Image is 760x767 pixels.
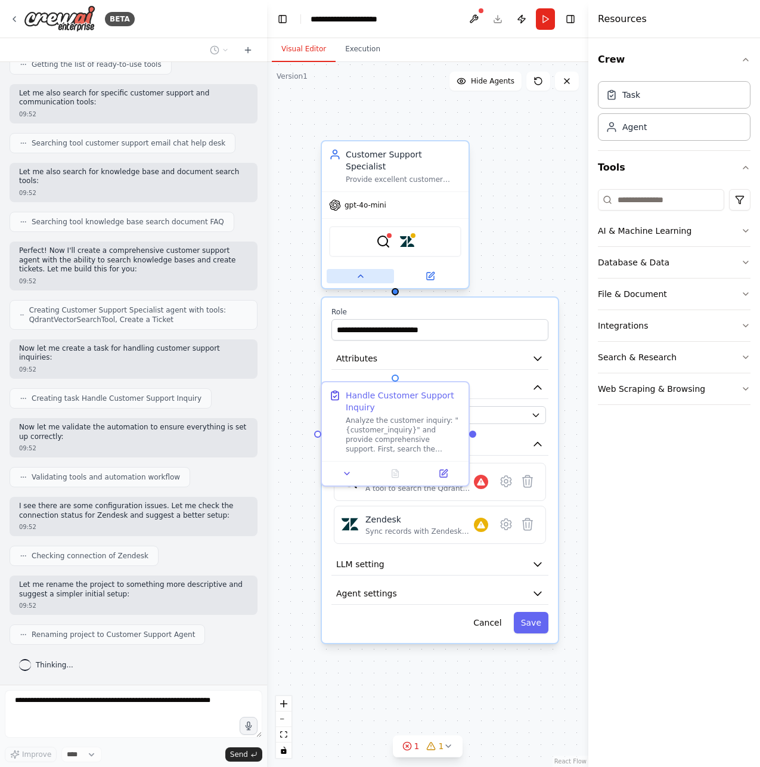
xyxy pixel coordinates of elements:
button: Integrations [598,310,750,341]
button: Hide left sidebar [274,11,291,27]
span: Searching tool knowledge base search document FAQ [32,217,224,227]
button: Cancel [466,612,508,633]
div: Customer Support Specialist [346,149,461,172]
span: Agent settings [336,587,397,599]
div: 09:52 [19,601,248,610]
img: Zendesk [342,516,358,533]
img: Logo [24,5,95,32]
button: Agent settings [331,583,548,605]
img: QdrantVectorSearchTool [376,234,390,249]
div: Agent [622,121,647,133]
button: LLM setting [331,553,548,576]
p: I see there are some configuration issues. Let me check the connection status for Zendesk and sug... [19,502,248,520]
button: Configure tool [495,471,517,492]
button: 11 [393,735,463,757]
button: Visual Editor [272,37,336,62]
button: fit view [276,727,291,743]
nav: breadcrumb [311,13,408,25]
button: Web Scraping & Browsing [598,373,750,404]
div: React Flow controls [276,696,291,758]
div: Handle Customer Support InquiryAnalyze the customer inquiry: "{customer_inquiry}" and provide com... [321,381,470,487]
button: Configure tool [495,514,517,535]
span: Validating tools and automation workflow [32,472,180,482]
button: Start a new chat [238,43,258,57]
button: Hide Agents [449,72,522,91]
div: Crew [598,76,750,150]
div: 09:52 [19,188,248,197]
button: Delete tool [517,514,538,535]
span: Creating task Handle Customer Support Inquiry [32,394,201,403]
div: Analyze the customer inquiry: "{customer_inquiry}" and provide comprehensive support. First, sear... [346,416,461,454]
div: 09:52 [19,522,248,531]
button: AI & Machine Learning [598,215,750,246]
div: Tools [598,184,750,415]
img: Zendesk [400,234,414,249]
p: Let me rename the project to something more descriptive and suggest a simpler initial setup: [19,580,248,599]
span: 1 [414,740,420,752]
button: Switch to previous chat [205,43,234,57]
div: Zendesk [365,514,474,525]
button: Database & Data [598,247,750,278]
button: Model [331,377,548,399]
button: zoom in [276,696,291,712]
p: Let me also search for specific customer support and communication tools: [19,89,248,107]
span: Send [230,750,248,759]
span: Thinking... [36,660,73,670]
div: 09:52 [19,365,248,374]
span: Improve [22,750,51,759]
span: LLM setting [336,558,384,570]
button: File & Document [598,279,750,310]
button: Send [225,747,262,762]
a: React Flow attribution [554,758,587,765]
h4: Resources [598,12,647,26]
p: Now let me create a task for handling customer support inquiries: [19,344,248,363]
span: Renaming project to Customer Support Agent [32,630,195,639]
button: Attributes [331,348,548,370]
div: Task [622,89,640,101]
p: Now let me validate the automation to ensure everything is set up correctly: [19,423,248,441]
span: Hide Agents [471,76,514,86]
button: Open in side panel [396,269,464,283]
div: Provide excellent customer support by understanding customer inquiries, searching relevant knowle... [346,175,461,184]
div: Version 1 [277,72,308,81]
button: toggle interactivity [276,743,291,758]
button: No output available [370,466,421,481]
p: Perfect! Now I'll create a comprehensive customer support agent with the ability to search knowle... [19,246,248,274]
textarea: To enrich screen reader interactions, please activate Accessibility in Grammarly extension settings [5,690,262,738]
div: Handle Customer Support Inquiry [346,389,461,413]
p: Let me also search for knowledge base and document search tools: [19,168,248,186]
button: Save [514,612,548,633]
button: Search & Research [598,342,750,373]
span: Creating Customer Support Specialist agent with tools: QdrantVectorSearchTool, Create a Ticket [29,305,247,324]
span: Searching tool customer support email chat help desk [32,138,225,148]
button: zoom out [276,712,291,727]
div: Sync records with Zendesk Support [365,527,474,536]
button: Crew [598,43,750,76]
div: BETA [105,12,135,26]
span: Checking connection of Zendesk [32,551,148,561]
button: Delete tool [517,471,538,492]
button: Improve [5,747,57,762]
span: Attributes [336,352,377,364]
div: 09:52 [19,110,248,119]
div: 09:52 [19,277,248,286]
button: Execution [336,37,390,62]
div: 09:52 [19,444,248,453]
label: Role [331,307,548,317]
button: Click to speak your automation idea [240,717,258,735]
span: Getting the list of ready-to-use tools [32,60,162,69]
div: A tool to search the Qdrant database for relevant information on internal documents. [365,484,474,493]
button: Tools [598,151,750,184]
span: gpt-4o-mini [345,200,386,210]
div: Customer Support SpecialistProvide excellent customer support by understanding customer inquiries... [321,143,470,292]
button: Open in side panel [423,466,464,481]
span: 1 [439,740,444,752]
button: Hide right sidebar [562,11,579,27]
